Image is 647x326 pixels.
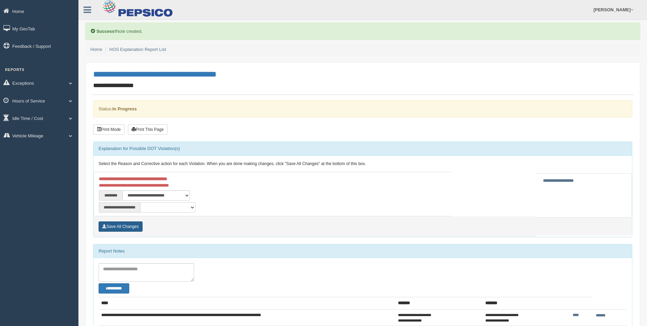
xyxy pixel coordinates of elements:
[128,124,167,135] button: Print This Page
[112,106,137,111] strong: In Progress
[99,283,129,294] button: Change Filter Options
[109,47,166,52] a: HOS Explanation Report List
[85,23,640,40] div: Note created.
[90,47,102,52] a: Home
[99,221,143,232] button: Save
[93,100,632,118] div: Status:
[93,142,632,155] div: Explanation for Possible DOT Violation(s)
[93,124,124,135] button: Print Mode
[93,156,632,172] div: Select the Reason and Corrective action for each Violation. When you are done making changes, cli...
[97,29,116,34] b: Success!
[93,244,632,258] div: Report Notes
